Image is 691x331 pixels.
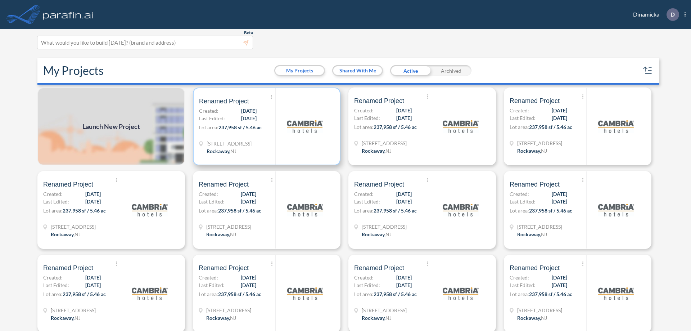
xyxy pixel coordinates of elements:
[74,231,81,237] span: NJ
[241,281,256,289] span: [DATE]
[517,314,547,322] div: Rockaway, NJ
[541,315,547,321] span: NJ
[552,107,567,114] span: [DATE]
[354,180,404,189] span: Renamed Project
[354,114,380,122] span: Last Edited:
[517,223,562,231] span: 321 Mt Hope Ave
[37,88,185,165] img: add
[51,231,81,238] div: Rockaway, NJ
[199,107,218,115] span: Created:
[218,207,261,214] span: 237,958 sf / 5.46 ac
[218,291,261,297] span: 237,958 sf / 5.46 ac
[241,274,256,281] span: [DATE]
[275,66,324,75] button: My Projects
[354,274,374,281] span: Created:
[541,148,547,154] span: NJ
[362,314,392,322] div: Rockaway, NJ
[510,190,529,198] span: Created:
[510,264,560,272] span: Renamed Project
[642,65,654,76] button: sort
[132,276,168,312] img: logo
[85,281,101,289] span: [DATE]
[390,65,431,76] div: Active
[43,264,93,272] span: Renamed Project
[354,291,374,297] span: Lot area:
[362,148,385,154] span: Rockaway ,
[51,314,81,322] div: Rockaway, NJ
[396,198,412,205] span: [DATE]
[362,139,407,147] span: 321 Mt Hope Ave
[43,180,93,189] span: Renamed Project
[51,223,96,231] span: 321 Mt Hope Ave
[354,107,374,114] span: Created:
[206,315,230,321] span: Rockaway ,
[206,223,251,231] span: 321 Mt Hope Ave
[443,192,479,228] img: logo
[517,148,541,154] span: Rockaway ,
[385,148,392,154] span: NJ
[241,107,257,115] span: [DATE]
[287,192,323,228] img: logo
[206,231,236,238] div: Rockaway, NJ
[529,207,572,214] span: 237,958 sf / 5.46 ac
[374,207,417,214] span: 237,958 sf / 5.46 ac
[598,192,634,228] img: logo
[541,231,547,237] span: NJ
[43,281,69,289] span: Last Edited:
[51,231,74,237] span: Rockaway ,
[510,281,536,289] span: Last Edited:
[354,281,380,289] span: Last Edited:
[396,274,412,281] span: [DATE]
[354,97,404,105] span: Renamed Project
[218,124,262,130] span: 237,958 sf / 5.46 ac
[362,231,392,238] div: Rockaway, NJ
[199,190,218,198] span: Created:
[207,140,252,147] span: 321 Mt Hope Ave
[552,114,567,122] span: [DATE]
[598,108,634,144] img: logo
[287,108,323,144] img: logo
[199,264,249,272] span: Renamed Project
[43,207,63,214] span: Lot area:
[63,291,106,297] span: 237,958 sf / 5.46 ac
[199,124,218,130] span: Lot area:
[517,307,562,314] span: 321 Mt Hope Ave
[63,207,106,214] span: 237,958 sf / 5.46 ac
[241,198,256,205] span: [DATE]
[510,198,536,205] span: Last Edited:
[622,8,686,21] div: Dinamicka
[354,198,380,205] span: Last Edited:
[510,274,529,281] span: Created:
[374,291,417,297] span: 237,958 sf / 5.46 ac
[517,139,562,147] span: 321 Mt Hope Ave
[510,124,529,130] span: Lot area:
[199,207,218,214] span: Lot area:
[206,307,251,314] span: 321 Mt Hope Ave
[85,274,101,281] span: [DATE]
[43,274,63,281] span: Created:
[510,180,560,189] span: Renamed Project
[37,88,185,165] a: Launch New Project
[517,315,541,321] span: Rockaway ,
[43,198,69,205] span: Last Edited:
[333,66,382,75] button: Shared With Me
[230,148,236,154] span: NJ
[230,231,236,237] span: NJ
[362,231,385,237] span: Rockaway ,
[510,114,536,122] span: Last Edited:
[287,276,323,312] img: logo
[517,231,547,238] div: Rockaway, NJ
[443,108,479,144] img: logo
[598,276,634,312] img: logo
[244,30,253,36] span: Beta
[552,281,567,289] span: [DATE]
[199,281,225,289] span: Last Edited:
[510,97,560,105] span: Renamed Project
[517,231,541,237] span: Rockaway ,
[41,7,95,22] img: logo
[510,291,529,297] span: Lot area:
[552,190,567,198] span: [DATE]
[510,107,529,114] span: Created:
[385,231,392,237] span: NJ
[51,307,96,314] span: 321 Mt Hope Ave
